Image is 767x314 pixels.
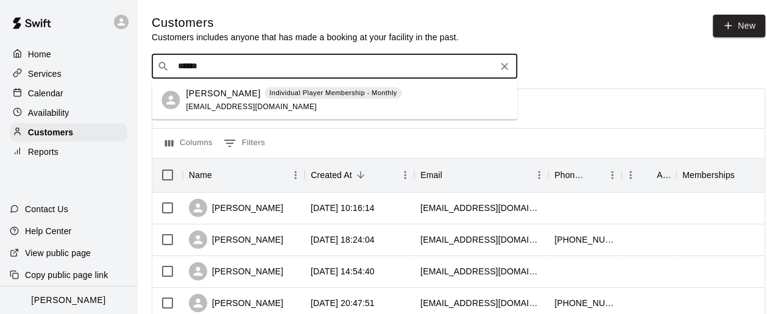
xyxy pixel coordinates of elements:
div: [PERSON_NAME] [189,230,283,249]
button: Menu [621,166,640,184]
p: [PERSON_NAME] [31,294,105,307]
button: Sort [640,166,657,184]
button: Menu [286,166,305,184]
button: Menu [530,166,548,184]
button: Sort [586,166,603,184]
div: mikeweidmanx@gmail.com [420,265,542,277]
div: [PERSON_NAME] [189,294,283,312]
a: Home [10,45,127,63]
div: 2025-09-10 14:54:40 [311,265,375,277]
a: Availability [10,104,127,122]
p: Customers [28,126,73,138]
div: 2025-09-11 18:24:04 [311,234,375,246]
div: Age [657,158,670,192]
div: tjforness@gmail.com [420,297,542,309]
p: Reports [28,146,58,158]
div: Email [420,158,442,192]
p: Availability [28,107,69,119]
button: Clear [496,58,513,75]
div: Search customers by name or email [152,54,517,79]
a: Calendar [10,84,127,102]
button: Sort [212,166,229,184]
button: Select columns [162,134,216,153]
p: Services [28,68,62,80]
h5: Customers [152,15,459,31]
div: Created At [311,158,352,192]
p: Home [28,48,51,60]
div: 2025-09-15 10:16:14 [311,202,375,214]
p: Help Center [25,225,71,237]
button: Sort [735,166,752,184]
p: Individual Player Membership - Monthly [269,88,397,98]
div: Email [414,158,548,192]
div: +17169825797 [554,234,615,246]
div: Phone Number [548,158,621,192]
div: [PERSON_NAME] [189,199,283,217]
a: Customers [10,123,127,141]
button: Menu [396,166,414,184]
p: Calendar [28,87,63,99]
p: Contact Us [25,203,68,215]
a: Reports [10,143,127,161]
a: New [713,15,765,37]
p: Copy public page link [25,269,108,281]
div: Memberships [682,158,735,192]
button: Show filters [221,134,268,153]
div: Heriberto Torres [161,91,180,109]
div: jamesarcher12@aol.com [420,202,542,214]
div: kkowalski17@hotmail.com [420,234,542,246]
a: Services [10,65,127,83]
div: +17165668220 [554,297,615,309]
p: Customers includes anyone that has made a booking at your facility in the past. [152,31,459,43]
div: Name [189,158,212,192]
span: [EMAIL_ADDRESS][DOMAIN_NAME] [186,102,317,111]
p: View public page [25,247,91,259]
div: Phone Number [554,158,586,192]
button: Sort [352,166,369,184]
div: Created At [305,158,414,192]
button: Sort [442,166,459,184]
div: Age [621,158,676,192]
div: 2025-09-06 20:47:51 [311,297,375,309]
p: [PERSON_NAME] [186,87,260,100]
div: Name [183,158,305,192]
button: Menu [603,166,621,184]
div: [PERSON_NAME] [189,262,283,280]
